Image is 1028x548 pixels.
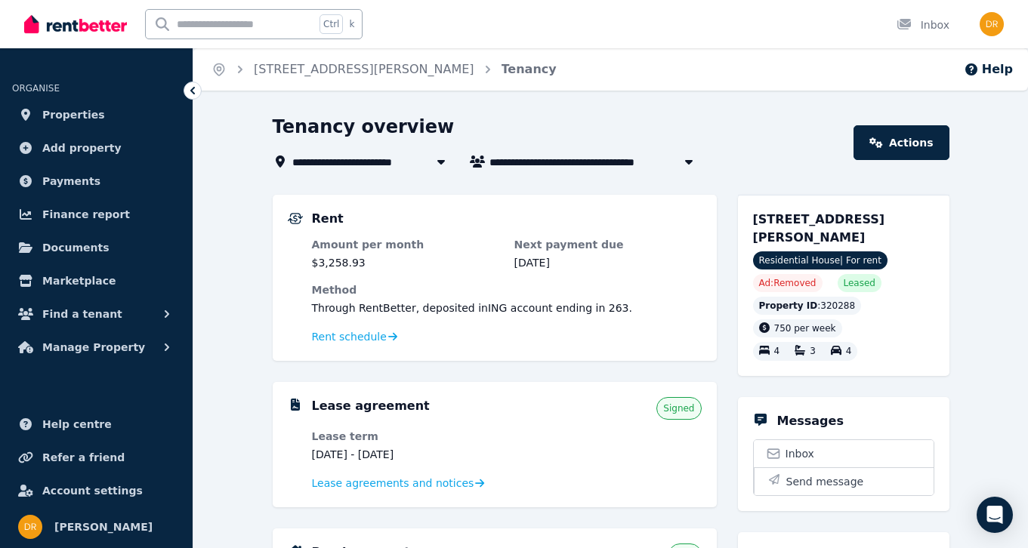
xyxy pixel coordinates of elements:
[42,139,122,157] span: Add property
[312,329,387,344] span: Rent schedule
[12,133,181,163] a: Add property
[42,482,143,500] span: Account settings
[753,251,888,269] span: Residential House | For rent
[18,515,42,539] img: Daniel Revie
[12,476,181,506] a: Account settings
[12,332,181,362] button: Manage Property
[502,62,557,76] a: Tenancy
[42,272,116,290] span: Marketplace
[754,467,934,495] button: Send message
[24,13,127,35] img: RentBetter
[12,199,181,229] a: Finance report
[786,474,864,489] span: Send message
[12,442,181,473] a: Refer a friend
[514,255,702,270] dd: [DATE]
[273,115,455,139] h1: Tenancy overview
[349,18,354,30] span: k
[774,346,780,357] span: 4
[854,125,949,160] a: Actions
[514,237,702,252] dt: Next payment due
[12,232,181,263] a: Documents
[977,497,1013,533] div: Open Intercom Messenger
[663,402,694,414] span: Signed
[42,448,125,466] span: Refer a friend
[759,277,817,289] span: Ad: Removed
[759,300,818,312] span: Property ID
[753,297,862,315] div: : 320288
[754,440,934,467] a: Inbox
[777,412,844,430] h5: Messages
[12,100,181,130] a: Properties
[312,476,474,491] span: Lease agreements and notices
[42,415,112,433] span: Help centre
[12,83,60,94] span: ORGANISE
[42,205,130,223] span: Finance report
[42,172,100,190] span: Payments
[12,266,181,296] a: Marketplace
[193,48,575,91] nav: Breadcrumb
[846,346,852,357] span: 4
[54,518,153,536] span: [PERSON_NAME]
[42,338,145,356] span: Manage Property
[320,14,343,34] span: Ctrl
[897,17,949,32] div: Inbox
[312,210,344,228] h5: Rent
[312,397,430,415] h5: Lease agreement
[980,12,1004,36] img: Daniel Revie
[312,302,632,314] span: Through RentBetter , deposited in ING account ending in 263 .
[312,447,499,462] dd: [DATE] - [DATE]
[12,166,181,196] a: Payments
[288,213,303,224] img: Rental Payments
[774,323,836,334] span: 750 per week
[786,446,814,461] span: Inbox
[810,346,816,357] span: 3
[312,429,499,444] dt: Lease term
[254,62,474,76] a: [STREET_ADDRESS][PERSON_NAME]
[312,329,398,344] a: Rent schedule
[42,106,105,124] span: Properties
[12,299,181,329] button: Find a tenant
[12,409,181,439] a: Help centre
[753,212,885,245] span: [STREET_ADDRESS][PERSON_NAME]
[844,277,875,289] span: Leased
[312,282,702,297] dt: Method
[42,239,110,257] span: Documents
[964,60,1013,79] button: Help
[312,237,499,252] dt: Amount per month
[42,305,122,323] span: Find a tenant
[312,476,485,491] a: Lease agreements and notices
[312,255,499,270] dd: $3,258.93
